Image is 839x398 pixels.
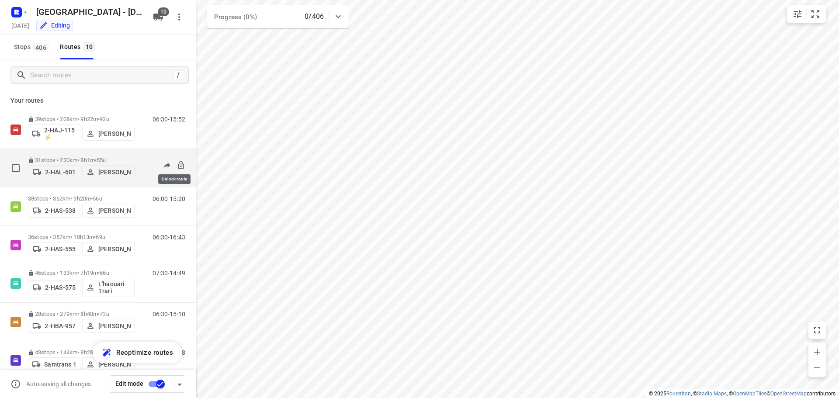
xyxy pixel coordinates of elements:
div: small contained button group [787,5,826,23]
button: Map settings [789,5,806,23]
p: 07:30-14:49 [153,270,185,277]
p: 46 stops • 133km • 7h19m [28,270,135,276]
div: Driver app settings [174,378,185,389]
button: 2-HAS-538 [28,204,80,218]
span: • [94,234,96,240]
span: 73u [100,311,109,317]
span: 56u [93,195,102,202]
span: 10 [158,7,169,16]
p: 39 stops • 208km • 9h22m [28,116,135,122]
p: 31 stops • 230km • 8h1m [28,157,135,163]
span: Edit mode [115,380,143,387]
a: Stadia Maps [697,391,727,397]
a: Routetitan [666,391,691,397]
span: Progress (0%) [214,13,257,21]
p: 2-HAS-555 [45,246,76,253]
span: • [98,116,100,122]
button: 2-HAS-555 [28,242,80,256]
p: Your routes [10,96,185,105]
p: [PERSON_NAME] [98,246,131,253]
p: 0/406 [305,11,324,22]
span: • [98,270,100,276]
p: [PERSON_NAME] [98,361,131,368]
div: You are currently in edit mode. [39,21,70,30]
li: © 2025 , © , © © contributors [649,391,836,397]
button: 10 [149,8,167,26]
a: OpenMapTiles [733,391,766,397]
p: 36 stops • 357km • 10h13m [28,234,135,240]
p: L'haouari Trari [98,280,131,294]
p: [PERSON_NAME] [98,322,131,329]
div: Routes [60,42,97,52]
button: [PERSON_NAME] [82,165,135,179]
p: 06:00-15:20 [153,195,185,202]
p: 2-HBA-957 [45,322,76,329]
button: [PERSON_NAME] [82,357,135,371]
a: OpenStreetMap [770,391,807,397]
span: • [91,195,93,202]
button: 2-HAJ-115 ⚡ [28,124,80,143]
span: 10 [83,42,95,51]
div: / [173,70,183,80]
button: Reoptimize routes [93,342,182,363]
p: 28 stops • 279km • 8h40m [28,311,135,317]
button: [PERSON_NAME] [82,242,135,256]
button: 2-HAS-575 [28,280,80,294]
button: L'haouari Trari [82,278,135,297]
button: 2-HBA-957 [28,319,80,333]
span: 66u [100,270,109,276]
button: [PERSON_NAME] [82,127,135,141]
button: Samtrans 1 [28,357,80,371]
h5: Rename [33,5,146,19]
button: Send to driver [158,157,176,174]
p: 38 stops • 362km • 9h20m [28,195,135,202]
p: [PERSON_NAME] [98,169,131,176]
p: Auto-saving all changes [26,381,91,388]
p: 2-HAL-601 [45,169,76,176]
span: Select [7,159,24,177]
span: 55u [97,157,106,163]
span: 92u [100,116,109,122]
p: [PERSON_NAME] [98,207,131,214]
input: Search routes [30,69,173,82]
span: 406 [33,43,49,52]
span: • [95,157,97,163]
button: [PERSON_NAME] [82,319,135,333]
button: More [170,8,188,26]
div: Progress (0%)0/406 [207,5,349,28]
span: Reoptimize routes [116,347,173,358]
p: 06:30-15:10 [153,311,185,318]
p: 43 stops • 144km • 8h28m [28,349,135,356]
button: [PERSON_NAME] [82,204,135,218]
p: 06:30-15:52 [153,116,185,123]
p: Samtrans 1 [44,361,76,368]
p: 06:30-16:43 [153,234,185,241]
p: [PERSON_NAME] [98,130,131,137]
h5: Project date [8,21,33,31]
p: 2-HAS-575 [45,284,76,291]
span: Stops [14,42,51,52]
button: 2-HAL-601 [28,165,80,179]
span: 69u [96,234,105,240]
span: • [98,311,100,317]
button: Fit zoom [807,5,824,23]
p: 2-HAJ-115 ⚡ [44,127,76,141]
p: 2-HAS-538 [45,207,76,214]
